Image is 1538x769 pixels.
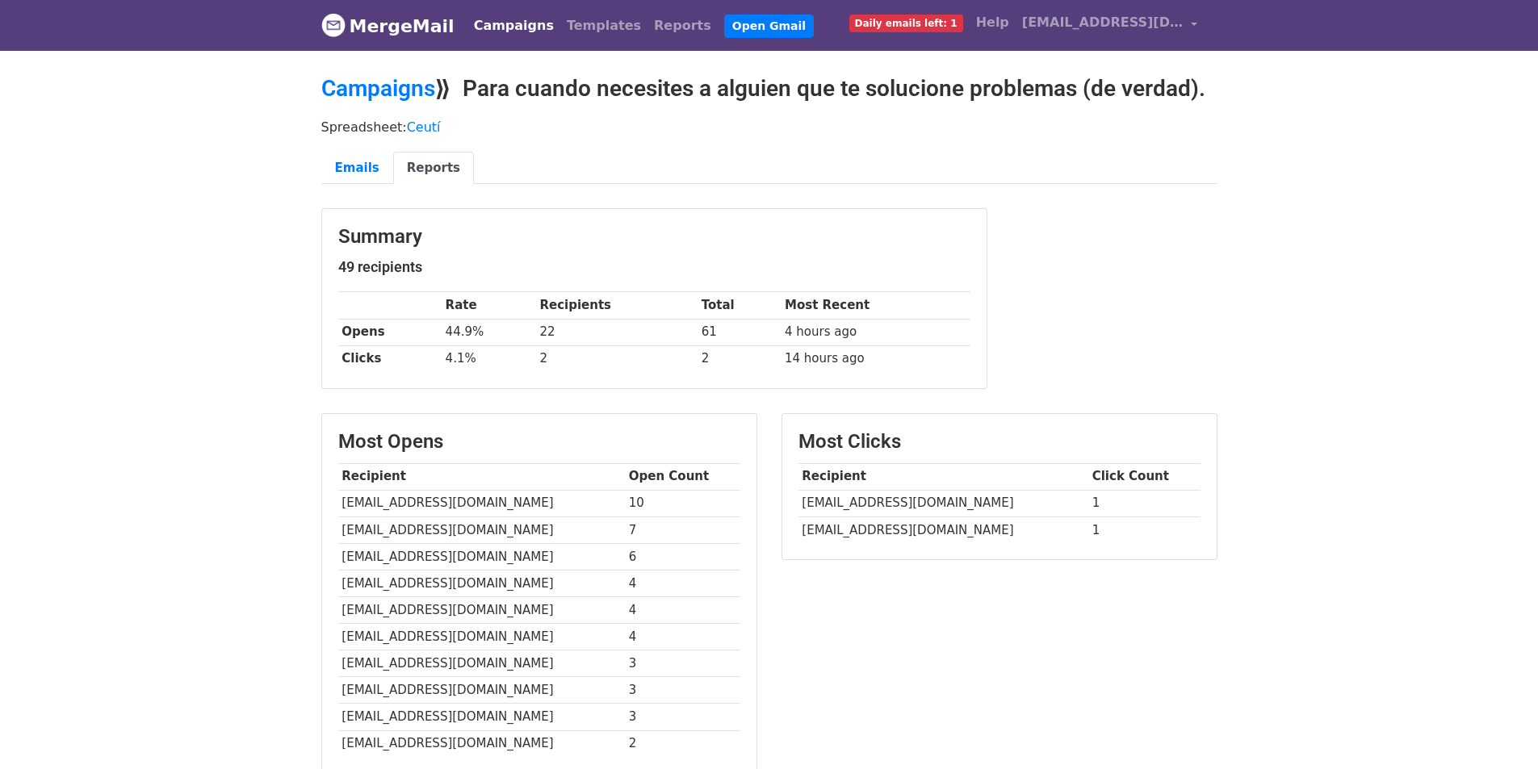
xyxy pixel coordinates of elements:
a: Reports [393,152,474,185]
th: Clicks [338,345,442,372]
th: Open Count [625,463,740,490]
th: Click Count [1088,463,1201,490]
td: 6 [625,543,740,570]
td: 2 [536,345,698,372]
td: 3 [625,704,740,730]
td: 4 [625,570,740,596]
th: Opens [338,319,442,345]
td: 3 [625,677,740,704]
td: 44.9% [442,319,536,345]
th: Rate [442,292,536,319]
td: 1 [1088,490,1201,516]
td: 2 [698,345,781,372]
td: 1 [1088,516,1201,543]
p: Spreadsheet: [321,119,1217,136]
th: Total [698,292,781,319]
a: Open Gmail [724,15,814,38]
a: Reports [647,10,718,42]
h5: 49 recipients [338,258,970,276]
td: [EMAIL_ADDRESS][DOMAIN_NAME] [338,624,625,650]
span: [EMAIL_ADDRESS][DOMAIN_NAME] [1022,13,1184,32]
td: [EMAIL_ADDRESS][DOMAIN_NAME] [338,677,625,704]
td: 7 [625,516,740,543]
td: [EMAIL_ADDRESS][DOMAIN_NAME] [338,704,625,730]
td: 4 hours ago [781,319,970,345]
a: Daily emails left: 1 [843,6,970,39]
a: Help [970,6,1016,39]
img: MergeMail logo [321,13,346,37]
td: [EMAIL_ADDRESS][DOMAIN_NAME] [338,543,625,570]
th: Recipient [338,463,625,490]
td: [EMAIL_ADDRESS][DOMAIN_NAME] [338,516,625,543]
a: [EMAIL_ADDRESS][DOMAIN_NAME] [1016,6,1205,44]
th: Recipient [798,463,1088,490]
th: Most Recent [781,292,970,319]
a: Ceutí [407,119,441,135]
h2: ⟫ Para cuando necesites a alguien que te solucione problemas (de verdad). [321,75,1217,102]
span: Daily emails left: 1 [849,15,963,32]
td: 4 [625,597,740,624]
a: MergeMail [321,9,455,43]
a: Campaigns [321,75,435,102]
a: Campaigns [467,10,560,42]
td: [EMAIL_ADDRESS][DOMAIN_NAME] [338,650,625,677]
td: [EMAIL_ADDRESS][DOMAIN_NAME] [338,730,625,757]
th: Recipients [536,292,698,319]
td: [EMAIL_ADDRESS][DOMAIN_NAME] [338,597,625,624]
td: [EMAIL_ADDRESS][DOMAIN_NAME] [798,516,1088,543]
td: [EMAIL_ADDRESS][DOMAIN_NAME] [798,490,1088,516]
td: 3 [625,650,740,677]
a: Emails [321,152,393,185]
td: 4 [625,624,740,650]
td: 61 [698,319,781,345]
td: 10 [625,490,740,516]
td: 4.1% [442,345,536,372]
td: 22 [536,319,698,345]
h3: Most Clicks [798,430,1201,453]
td: 2 [625,730,740,757]
a: Templates [560,10,647,42]
h3: Summary [338,225,970,249]
td: [EMAIL_ADDRESS][DOMAIN_NAME] [338,490,625,516]
h3: Most Opens [338,430,740,453]
td: 14 hours ago [781,345,970,372]
td: [EMAIL_ADDRESS][DOMAIN_NAME] [338,570,625,596]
